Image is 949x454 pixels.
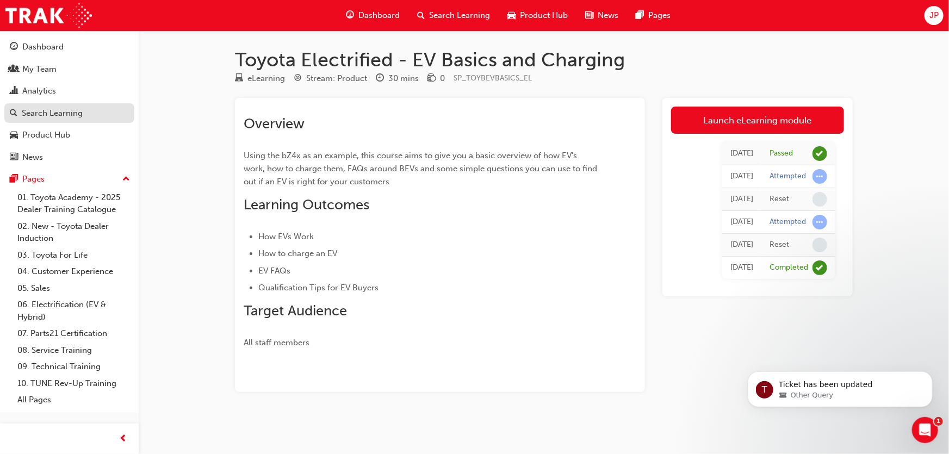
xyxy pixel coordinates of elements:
[427,72,445,85] div: Price
[258,232,314,241] span: How EVs Work
[925,6,944,25] button: JP
[440,72,445,85] div: 0
[730,216,753,228] div: Thu Mar 21 2024 08:20:05 GMT+1100 (Australian Eastern Daylight Time)
[10,153,18,163] span: news-icon
[627,4,679,27] a: pages-iconPages
[770,171,806,182] div: Attempted
[929,9,939,22] span: JP
[120,432,128,446] span: prev-icon
[376,72,419,85] div: Duration
[770,240,789,250] div: Reset
[13,247,134,264] a: 03. Toyota For Life
[636,9,644,22] span: pages-icon
[244,302,347,319] span: Target Audience
[13,280,134,297] a: 05. Sales
[770,148,793,159] div: Passed
[731,349,949,425] iframe: Intercom notifications message
[4,103,134,123] a: Search Learning
[306,72,367,85] div: Stream: Product
[585,9,593,22] span: news-icon
[4,35,134,169] button: DashboardMy TeamAnalyticsSearch LearningProduct HubNews
[4,125,134,145] a: Product Hub
[235,74,243,84] span: learningResourceType_ELEARNING-icon
[812,169,827,184] span: learningRecordVerb_ATTEMPT-icon
[13,189,134,218] a: 01. Toyota Academy - 2025 Dealer Training Catalogue
[4,81,134,101] a: Analytics
[294,72,367,85] div: Stream
[122,172,130,186] span: up-icon
[4,169,134,189] button: Pages
[671,107,844,134] a: Launch eLearning module
[5,3,92,28] img: Trak
[22,129,70,141] div: Product Hub
[244,196,369,213] span: Learning Outcomes
[22,173,45,185] div: Pages
[22,107,83,120] div: Search Learning
[244,338,309,347] span: All staff members
[934,417,943,426] span: 1
[235,72,285,85] div: Type
[10,130,18,140] span: car-icon
[576,4,627,27] a: news-iconNews
[730,147,753,160] div: Thu Dec 19 2024 15:11:10 GMT+1100 (Australian Eastern Daylight Time)
[22,151,43,164] div: News
[10,175,18,184] span: pages-icon
[454,73,532,83] span: Learning resource code
[770,263,808,273] div: Completed
[22,41,64,53] div: Dashboard
[346,9,354,22] span: guage-icon
[10,42,18,52] span: guage-icon
[13,218,134,247] a: 02. New - Toyota Dealer Induction
[258,266,290,276] span: EV FAQs
[648,9,671,22] span: Pages
[4,37,134,57] a: Dashboard
[812,192,827,207] span: learningRecordVerb_NONE-icon
[244,151,599,186] span: Using the bZ4x as an example, this course aims to give you a basic overview of how EV's work, how...
[294,74,302,84] span: target-icon
[408,4,499,27] a: search-iconSearch Learning
[13,342,134,359] a: 08. Service Training
[10,86,18,96] span: chart-icon
[358,9,400,22] span: Dashboard
[337,4,408,27] a: guage-iconDashboard
[4,147,134,167] a: News
[520,9,568,22] span: Product Hub
[13,296,134,325] a: 06. Electrification (EV & Hybrid)
[812,215,827,229] span: learningRecordVerb_ATTEMPT-icon
[22,63,57,76] div: My Team
[770,194,789,204] div: Reset
[247,72,285,85] div: eLearning
[770,217,806,227] div: Attempted
[812,238,827,252] span: learningRecordVerb_NONE-icon
[730,170,753,183] div: Thu Mar 21 2024 17:15:47 GMT+1100 (Australian Eastern Daylight Time)
[13,325,134,342] a: 07. Parts21 Certification
[235,48,853,72] h1: Toyota Electrified - EV Basics and Charging
[730,193,753,206] div: Thu Mar 21 2024 17:15:46 GMT+1100 (Australian Eastern Daylight Time)
[429,9,490,22] span: Search Learning
[812,146,827,161] span: learningRecordVerb_PASS-icon
[13,263,134,280] a: 04. Customer Experience
[730,239,753,251] div: Thu Mar 21 2024 08:20:03 GMT+1100 (Australian Eastern Daylight Time)
[244,115,305,132] span: Overview
[912,417,938,443] iframe: Intercom live chat
[13,358,134,375] a: 09. Technical Training
[376,74,384,84] span: clock-icon
[13,391,134,408] a: All Pages
[417,9,425,22] span: search-icon
[10,109,17,119] span: search-icon
[499,4,576,27] a: car-iconProduct Hub
[427,74,436,84] span: money-icon
[812,260,827,275] span: learningRecordVerb_COMPLETE-icon
[13,375,134,392] a: 10. TUNE Rev-Up Training
[22,85,56,97] div: Analytics
[4,59,134,79] a: My Team
[730,262,753,274] div: Wed Sep 13 2023 12:00:00 GMT+1000 (Australian Eastern Standard Time)
[388,72,419,85] div: 30 mins
[507,9,516,22] span: car-icon
[598,9,618,22] span: News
